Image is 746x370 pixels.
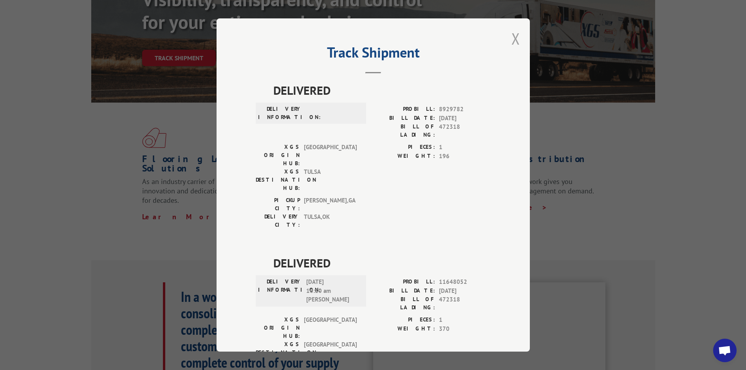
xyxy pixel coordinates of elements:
label: XGS DESTINATION HUB: [256,168,300,192]
span: 370 [439,325,491,334]
label: DELIVERY INFORMATION: [258,105,302,121]
span: DELIVERED [273,254,491,272]
label: PROBILL: [373,278,435,287]
label: PICKUP CITY: [256,196,300,213]
label: DELIVERY CITY: [256,213,300,229]
span: [DATE] [439,287,491,296]
button: Close modal [511,28,520,49]
span: 1 [439,316,491,325]
label: XGS ORIGIN HUB: [256,316,300,340]
label: BILL OF LADING: [373,123,435,139]
span: [GEOGRAPHIC_DATA] [304,340,357,365]
label: PROBILL: [373,105,435,114]
label: WEIGHT: [373,325,435,334]
label: DELIVERY INFORMATION: [258,278,302,304]
span: [DATE] [439,114,491,123]
span: [GEOGRAPHIC_DATA] [304,143,357,168]
label: BILL DATE: [373,114,435,123]
label: BILL DATE: [373,287,435,296]
span: TULSA [304,168,357,192]
span: DELIVERED [273,81,491,99]
label: PIECES: [373,316,435,325]
span: [PERSON_NAME] , GA [304,196,357,213]
span: [GEOGRAPHIC_DATA] [304,316,357,340]
h2: Track Shipment [256,47,491,62]
span: 196 [439,152,491,161]
label: XGS DESTINATION HUB: [256,340,300,365]
div: Open chat [713,339,737,362]
label: PIECES: [373,143,435,152]
span: [DATE] 10:10 am [PERSON_NAME] [306,278,359,304]
label: WEIGHT: [373,152,435,161]
span: 8929782 [439,105,491,114]
span: 472318 [439,295,491,312]
label: XGS ORIGIN HUB: [256,143,300,168]
label: BILL OF LADING: [373,295,435,312]
span: 472318 [439,123,491,139]
span: TULSA , OK [304,213,357,229]
span: 11648052 [439,278,491,287]
span: 1 [439,143,491,152]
